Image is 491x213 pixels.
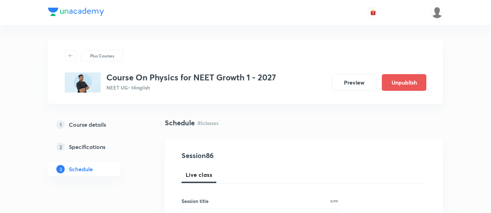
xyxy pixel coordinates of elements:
[56,120,65,129] p: 1
[106,72,276,82] h3: Course On Physics for NEET Growth 1 - 2027
[48,8,104,16] img: Company Logo
[431,7,443,18] img: Mustafa kamal
[368,7,379,18] button: avatar
[48,118,143,132] a: 1Course details
[69,165,93,173] h5: Schedule
[186,171,212,179] span: Live class
[182,150,308,161] h4: Session 86
[165,118,195,128] h4: Schedule
[332,74,376,91] button: Preview
[330,199,338,203] p: 0/99
[182,197,209,205] h6: Session title
[198,119,218,127] p: 85 classes
[69,120,106,129] h5: Course details
[90,53,114,59] p: Plus Courses
[48,8,104,18] a: Company Logo
[65,72,101,93] img: C01CE21D-6346-4FAE-828D-A5B0E623B167_plus.png
[48,140,143,154] a: 2Specifications
[382,74,426,91] button: Unpublish
[69,143,105,151] h5: Specifications
[56,165,65,173] p: 3
[370,9,376,16] img: avatar
[56,143,65,151] p: 2
[106,84,276,91] p: NEET UG • Hinglish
